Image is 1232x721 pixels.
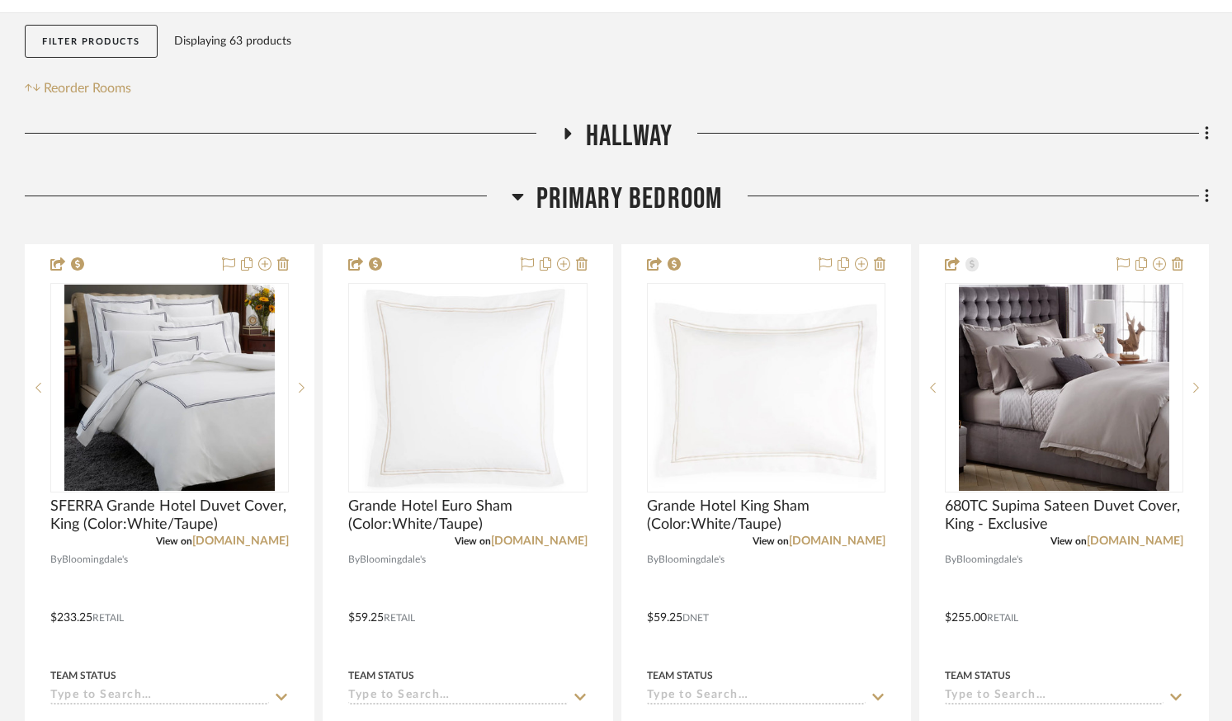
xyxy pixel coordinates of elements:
span: Primary Bedroom [536,181,723,217]
span: Reorder Rooms [44,78,131,98]
div: Team Status [348,668,414,683]
div: Team Status [945,668,1011,683]
img: SFERRA Grande Hotel Duvet Cover, King (Color:White/Taupe) [64,285,275,491]
div: 0 [349,284,586,492]
span: 680TC Supima Sateen Duvet Cover, King - Exclusive [945,497,1183,534]
span: View on [156,536,192,546]
span: Bloomingdale's [360,552,426,568]
span: By [50,552,62,568]
span: Bloomingdale's [62,552,128,568]
input: Type to Search… [348,689,567,705]
span: Hallway [586,119,673,154]
span: View on [455,536,491,546]
button: Reorder Rooms [25,78,131,98]
a: [DOMAIN_NAME] [1087,535,1183,547]
span: By [348,552,360,568]
span: Bloomingdale's [658,552,725,568]
a: [DOMAIN_NAME] [491,535,588,547]
span: View on [1050,536,1087,546]
button: Filter Products [25,25,158,59]
span: Grande Hotel King Sham (Color:White/Taupe) [647,497,885,534]
img: Grande Hotel King Sham (Color:White/Taupe) [649,288,884,488]
a: [DOMAIN_NAME] [789,535,885,547]
input: Type to Search… [647,689,866,705]
input: Type to Search… [945,689,1164,705]
span: View on [753,536,789,546]
span: Bloomingdale's [956,552,1022,568]
div: Team Status [50,668,116,683]
span: By [945,552,956,568]
span: By [647,552,658,568]
div: 0 [648,284,885,492]
img: 680TC Supima Sateen Duvet Cover, King - Exclusive [959,285,1169,491]
div: Displaying 63 products [174,25,291,58]
span: SFERRA Grande Hotel Duvet Cover, King (Color:White/Taupe) [50,497,289,534]
span: Grande Hotel Euro Sham (Color:White/Taupe) [348,497,587,534]
div: Team Status [647,668,713,683]
a: [DOMAIN_NAME] [192,535,289,547]
input: Type to Search… [50,689,269,705]
img: Grande Hotel Euro Sham (Color:White/Taupe) [362,285,573,491]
